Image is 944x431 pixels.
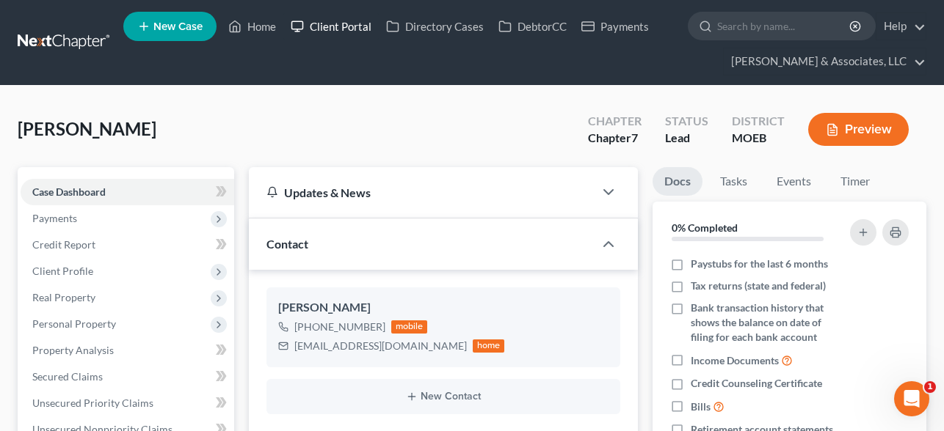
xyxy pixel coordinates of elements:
a: Tasks [708,167,759,196]
div: Status [665,113,708,130]
span: Unsecured Priority Claims [32,397,153,409]
span: [PERSON_NAME] [18,118,156,139]
span: Credit Counseling Certificate [691,376,822,391]
a: Property Analysis [21,337,234,364]
div: [EMAIL_ADDRESS][DOMAIN_NAME] [294,339,467,353]
div: Updates & News [266,185,576,200]
div: mobile [391,320,428,334]
strong: 0% Completed [672,221,738,234]
span: Secured Claims [32,370,103,383]
span: Case Dashboard [32,185,106,198]
div: MOEB [732,130,785,147]
a: [PERSON_NAME] & Associates, LLC [724,48,926,75]
div: Chapter [588,113,642,130]
div: Chapter [588,130,642,147]
a: Case Dashboard [21,179,234,205]
a: Docs [653,167,702,196]
span: Credit Report [32,238,95,251]
div: home [473,339,505,353]
a: Secured Claims [21,364,234,390]
span: Bank transaction history that shows the balance on date of filing for each bank account [691,301,846,345]
span: Property Analysis [32,344,114,356]
span: 7 [631,130,638,144]
div: Lead [665,130,708,147]
span: 1 [924,381,936,393]
span: Bills [691,399,711,414]
span: Personal Property [32,317,116,330]
span: Tax returns (state and federal) [691,279,826,293]
span: New Case [153,21,203,32]
button: Preview [808,113,909,146]
a: Client Portal [283,13,379,40]
a: Help [876,13,926,40]
span: Real Property [32,291,95,303]
span: Income Documents [691,353,779,368]
div: [PHONE_NUMBER] [294,320,385,334]
a: Events [765,167,823,196]
a: Unsecured Priority Claims [21,390,234,416]
a: Credit Report [21,232,234,258]
a: DebtorCC [491,13,574,40]
input: Search by name... [717,12,852,40]
a: Directory Cases [379,13,491,40]
iframe: Intercom live chat [894,381,929,416]
span: Contact [266,237,308,251]
button: New Contact [278,391,609,402]
a: Timer [829,167,882,196]
div: [PERSON_NAME] [278,299,609,317]
div: District [732,113,785,130]
span: Paystubs for the last 6 months [691,257,828,271]
a: Home [221,13,283,40]
span: Client Profile [32,265,93,277]
span: Payments [32,212,77,224]
a: Payments [574,13,656,40]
